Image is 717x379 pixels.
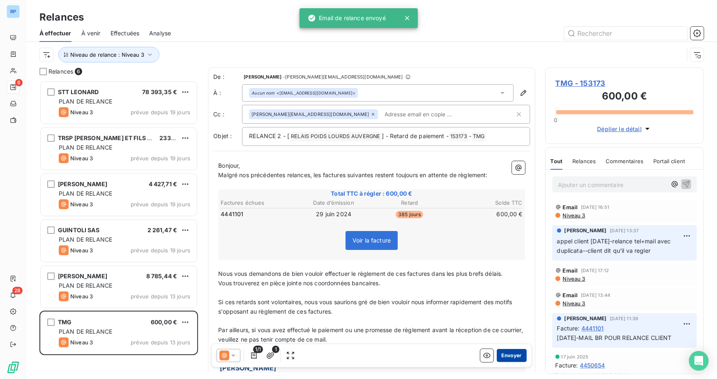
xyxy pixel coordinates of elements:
[689,351,709,371] div: Open Intercom Messenger
[557,324,580,333] span: Facture :
[272,346,279,353] span: 1
[58,47,159,62] button: Niveau de relance : Niveau 3
[218,298,514,315] span: Si ces retards sont volontaires, nous vous saurions gré de bien vouloir nous informer rapidement ...
[218,270,503,277] span: Nous vous demandons de bien vouloir effectuer le règlement de ces factures dans les plus brefs dé...
[70,51,144,58] span: Niveau de relance : Niveau 3
[244,74,281,79] span: [PERSON_NAME]
[70,201,93,208] span: Niveau 3
[59,282,112,289] span: PLAN DE RELANCE
[213,132,232,139] span: Objet :
[251,90,355,96] div: <[EMAIL_ADDRESS][DOMAIN_NAME]>
[58,226,99,233] span: GUINTOLI SAS
[39,81,198,379] div: grid
[353,237,391,244] span: Voir la facture
[148,226,178,233] span: 2 261,47 €
[213,110,242,118] label: Cc :
[472,132,486,141] span: TMG
[562,300,586,307] span: Niveau 3
[572,158,596,164] span: Relances
[149,29,171,37] span: Analyse
[70,339,93,346] span: Niveau 3
[218,162,240,169] span: Bonjour,
[131,247,190,254] span: prévue depuis 19 jours
[39,29,71,37] span: À effectuer
[7,5,20,18] div: RP
[131,155,190,162] span: prévue depuis 19 jours
[142,88,177,95] span: 78 393,35 €
[59,236,112,243] span: PLAN DE RELANCE
[595,124,655,134] button: Déplier le détail
[111,29,140,37] span: Effectuées
[59,144,112,151] span: PLAN DE RELANCE
[283,74,403,79] span: - [PERSON_NAME][EMAIL_ADDRESS][DOMAIN_NAME]
[12,287,23,294] span: 28
[561,354,589,359] span: 17 juin 2025
[448,210,523,219] td: 600,00 €
[308,11,386,25] div: Email de relance envoyé
[151,319,177,326] span: 600,00 €
[219,189,524,198] span: Total TTC à régler : 600,00 €
[59,328,112,335] span: PLAN DE RELANCE
[396,211,423,218] span: 385 jours
[81,29,101,37] span: À venir
[562,212,586,219] span: Niveau 3
[70,293,93,300] span: Niveau 3
[564,27,687,40] input: Rechercher
[75,68,82,75] span: 6
[581,324,604,333] span: 4441101
[556,89,694,105] h3: 600,00 €
[581,205,610,210] span: [DATE] 16:51
[15,79,23,86] span: 6
[557,238,673,254] span: appel client [DATE]-relance tel+mail avec duplicata--client dit qu'il va regler
[606,158,644,164] span: Commentaires
[70,155,93,162] span: Niveau 3
[131,201,190,208] span: prévue depuis 19 jours
[565,315,607,322] span: [PERSON_NAME]
[131,339,190,346] span: prévue depuis 13 jours
[563,292,578,298] span: Email
[131,109,190,116] span: prévue depuis 19 jours
[253,346,263,353] span: 1/1
[251,112,369,117] span: [PERSON_NAME][EMAIL_ADDRESS][DOMAIN_NAME]
[58,273,107,280] span: [PERSON_NAME]
[58,180,107,187] span: [PERSON_NAME]
[580,361,605,370] span: 4450654
[58,134,201,141] span: TRSP [PERSON_NAME] ET FILS - [PERSON_NAME]
[7,81,19,94] a: 6
[58,88,99,95] span: STT LEONARD
[556,361,578,370] span: Facture :
[7,361,20,374] img: Logo LeanPay
[59,190,112,197] span: PLAN DE RELANCE
[218,280,380,287] span: Vous trouverez en pièce jointe nos coordonnées bancaires.
[610,316,639,321] span: [DATE] 11:39
[563,267,578,274] span: Email
[218,326,525,343] span: Par ailleurs, si vous avez effectué le paiement ou une promesse de règlement avant la réception d...
[381,108,476,120] input: Adresse email en copie ...
[448,199,523,207] th: Solde TTC
[551,158,563,164] span: Tout
[581,268,609,273] span: [DATE] 17:12
[70,247,93,254] span: Niveau 3
[290,132,381,141] span: RELAIS POIDS LOURDS AUVERGNE
[562,275,586,282] span: Niveau 3
[146,273,178,280] span: 8 785,44 €
[70,109,93,116] span: Niveau 3
[296,210,371,219] td: 29 juin 2024
[59,98,112,105] span: PLAN DE RELANCE
[449,132,468,141] span: 153173
[653,158,685,164] span: Portail client
[221,210,243,218] span: 4441101
[159,134,186,141] span: 233,40 €
[218,171,488,178] span: Malgré nos précédentes relances, les factures suivantes restent toujours en attente de règlement:
[469,132,471,139] span: -
[149,180,178,187] span: 4 427,71 €
[556,78,694,89] span: TMG - 153173
[554,117,558,123] span: 0
[557,334,672,341] span: [DATE]-MAIL BR POUR RELANCE CLIENT
[249,132,289,139] span: RELANCE 2 - [
[48,67,73,76] span: Relances
[372,199,447,207] th: Retard
[497,349,527,362] button: Envoyer
[296,199,371,207] th: Date d’émission
[213,73,242,81] span: De :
